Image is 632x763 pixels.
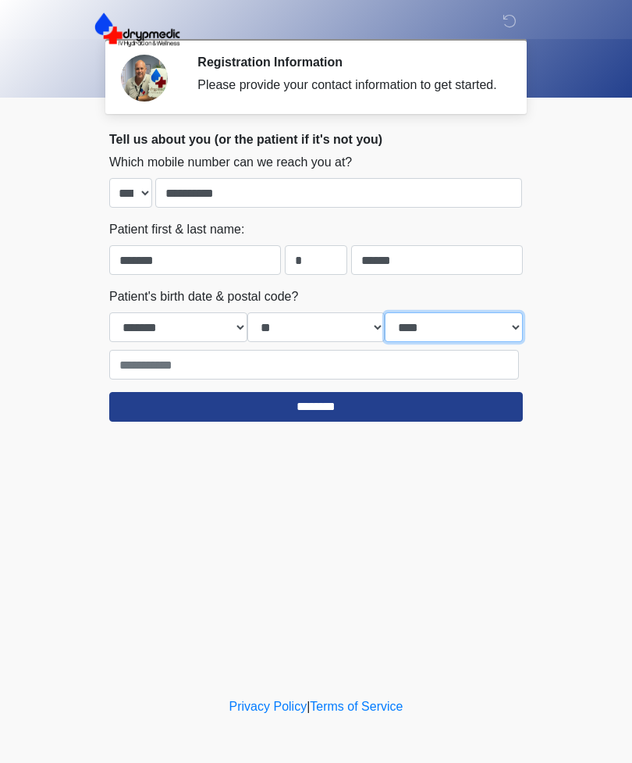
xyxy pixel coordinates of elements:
a: Terms of Service [310,700,403,713]
h2: Tell us about you (or the patient if it's not you) [109,132,523,147]
h2: Registration Information [197,55,499,70]
img: Agent Avatar [121,55,168,102]
label: Patient first & last name: [109,220,244,239]
a: Privacy Policy [229,700,307,713]
div: Please provide your contact information to get started. [197,76,499,94]
a: | [307,700,310,713]
label: Patient's birth date & postal code? [109,287,298,306]
img: DrypMedic IV Hydration & Wellness Logo [94,12,181,48]
label: Which mobile number can we reach you at? [109,153,352,172]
